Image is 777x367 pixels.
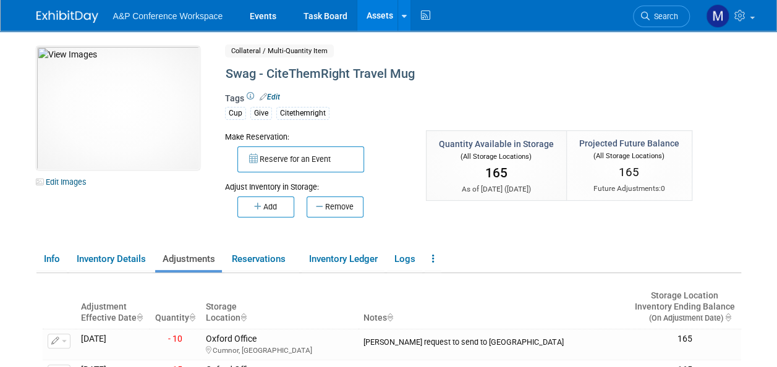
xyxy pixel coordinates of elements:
div: (All Storage Locations) [579,150,679,161]
span: 165 [485,166,507,180]
div: Tags [225,92,689,128]
a: Reservations [224,248,299,270]
div: [PERSON_NAME] request to send to [GEOGRAPHIC_DATA] [363,334,623,347]
a: Info [36,248,67,270]
span: 165 [619,165,639,179]
th: Quantity : activate to sort column ascending [150,285,201,329]
div: Cumnor, [GEOGRAPHIC_DATA] [206,344,354,355]
img: ExhibitDay [36,11,98,23]
span: (On Adjustment Date) [638,313,723,323]
th: Adjustment Effective Date : activate to sort column ascending [76,285,150,329]
span: [DATE] [507,185,529,193]
div: (All Storage Locations) [439,150,554,162]
div: 165 [633,334,736,345]
div: Quantity Available in Storage [439,138,554,150]
button: Reserve for an Event [237,146,364,172]
button: Add [237,196,294,217]
span: - 10 [168,334,182,344]
td: [DATE] [76,329,150,360]
a: Edit [260,93,280,101]
a: Inventory Ledger [302,248,384,270]
div: Citethemright [276,107,329,120]
th: Storage LocationInventory Ending Balance (On Adjustment Date) : activate to sort column ascending [628,285,741,329]
div: Give [250,107,272,120]
th: Notes : activate to sort column ascending [359,285,628,329]
div: Make Reservation: [225,130,407,143]
div: Oxford Office [206,334,354,356]
th: Storage Location : activate to sort column ascending [201,285,359,329]
span: Search [650,12,678,21]
div: As of [DATE] ( ) [439,184,554,195]
div: Swag - CiteThemRight Travel Mug [221,63,689,85]
img: View Images [36,46,200,170]
img: Matt Hambridge [706,4,729,28]
a: Edit Images [36,174,91,190]
span: A&P Conference Workspace [113,11,223,21]
span: Collateral / Multi-Quantity Item [225,44,334,57]
a: Search [633,6,690,27]
div: Future Adjustments: [579,183,679,194]
span: 0 [661,184,665,193]
a: Logs [387,248,422,270]
a: Adjustments [155,248,222,270]
div: Projected Future Balance [579,137,679,150]
div: Cup [225,107,246,120]
button: Remove [307,196,363,217]
a: Inventory Details [69,248,153,270]
div: Adjust Inventory in Storage: [225,172,407,193]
